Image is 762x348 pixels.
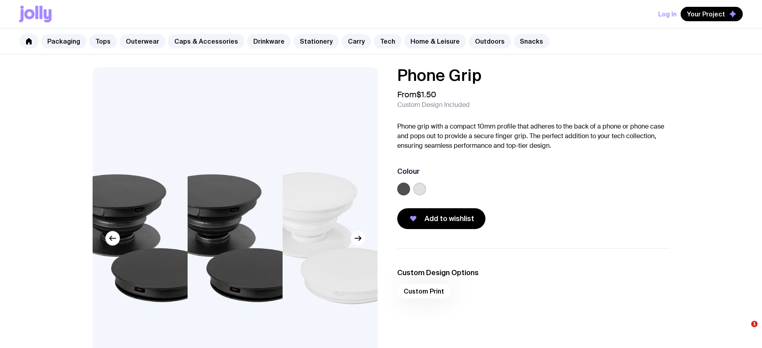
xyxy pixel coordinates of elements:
[247,34,291,48] a: Drinkware
[424,214,474,223] span: Add to wishlist
[416,89,436,100] span: $1.50
[293,34,339,48] a: Stationery
[397,90,436,99] span: From
[168,34,245,48] a: Caps & Accessories
[89,34,117,48] a: Tops
[513,34,550,48] a: Snacks
[469,34,511,48] a: Outdoors
[751,321,758,327] span: 1
[735,321,754,340] iframe: Intercom live chat
[658,7,677,21] button: Log In
[681,7,743,21] button: Your Project
[687,10,725,18] span: Your Project
[41,34,87,48] a: Packaging
[397,101,470,109] span: Custom Design Included
[374,34,402,48] a: Tech
[404,34,466,48] a: Home & Leisure
[397,208,485,229] button: Add to wishlist
[119,34,166,48] a: Outerwear
[397,67,670,83] h1: Phone Grip
[342,34,371,48] a: Carry
[397,122,670,151] p: Phone grip with a compact 10mm profile that adheres to the back of a phone or phone case and pops...
[397,167,420,176] h3: Colour
[397,268,670,278] h3: Custom Design Options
